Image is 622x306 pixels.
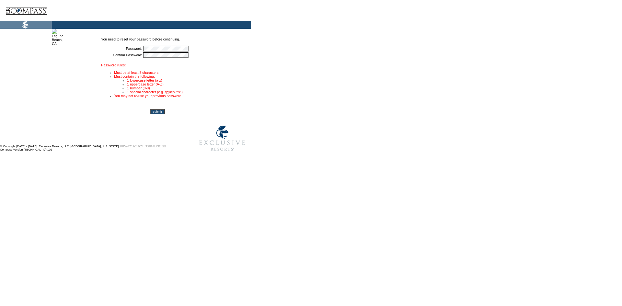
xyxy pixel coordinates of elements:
img: Laguna Beach, CA [52,29,63,46]
img: logoCompass.gif [5,2,47,21]
font: You may not re-use your previous password [114,94,181,98]
a: PRIVACY POLICY [120,145,143,148]
input: Submit [150,109,165,114]
font: Password rules: [101,63,126,67]
td: Password: [101,46,142,51]
font: 1 number (0-9) [127,86,150,90]
font: 1 uppercase letter (A-Z) [127,82,164,86]
img: Exclusive Resorts [193,122,251,154]
td: Confirm Password: [101,52,142,58]
font: Must be at least 8 characters [114,71,158,74]
font: Must contain the following: [114,74,155,78]
font: 1 special character (e.g. !@#$%^&*) [127,90,183,94]
font: 1 lowercase letter (a-z) [127,78,162,82]
a: TERMS OF USE [146,145,166,148]
td: You need to reset your password before continuing. [101,37,213,45]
